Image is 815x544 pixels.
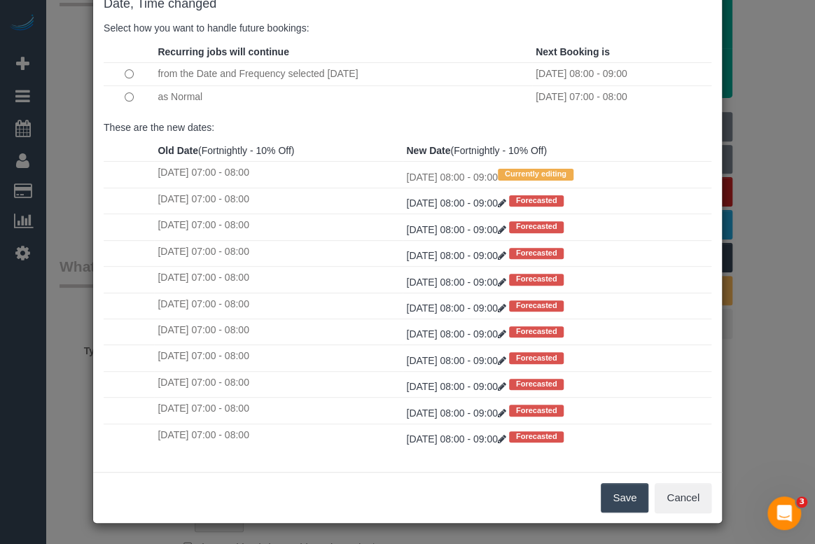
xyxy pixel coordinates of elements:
[406,197,508,209] a: [DATE] 08:00 - 09:00
[532,85,711,108] td: [DATE] 07:00 - 08:00
[406,277,508,288] a: [DATE] 08:00 - 09:00
[406,302,508,314] a: [DATE] 08:00 - 09:00
[403,162,711,188] td: [DATE] 08:00 - 09:00
[406,433,508,445] a: [DATE] 08:00 - 09:00
[406,355,508,366] a: [DATE] 08:00 - 09:00
[104,120,711,134] p: These are the new dates:
[601,483,648,512] button: Save
[154,214,403,240] td: [DATE] 07:00 - 08:00
[509,300,564,312] span: Forecasted
[509,221,564,232] span: Forecasted
[509,195,564,207] span: Forecasted
[154,188,403,214] td: [DATE] 07:00 - 08:00
[154,371,403,397] td: [DATE] 07:00 - 08:00
[154,162,403,188] td: [DATE] 07:00 - 08:00
[509,405,564,416] span: Forecasted
[158,145,198,156] strong: Old Date
[158,46,288,57] strong: Recurring jobs will continue
[509,431,564,442] span: Forecasted
[767,496,801,530] iframe: Intercom live chat
[154,345,403,371] td: [DATE] 07:00 - 08:00
[406,145,450,156] strong: New Date
[154,240,403,266] td: [DATE] 07:00 - 08:00
[536,46,610,57] strong: Next Booking is
[403,140,711,162] th: (Fortnightly - 10% Off)
[406,407,508,419] a: [DATE] 08:00 - 09:00
[154,267,403,293] td: [DATE] 07:00 - 08:00
[532,62,711,85] td: [DATE] 08:00 - 09:00
[509,326,564,337] span: Forecasted
[406,224,508,235] a: [DATE] 08:00 - 09:00
[655,483,711,512] button: Cancel
[154,398,403,424] td: [DATE] 07:00 - 08:00
[509,248,564,259] span: Forecasted
[406,250,508,261] a: [DATE] 08:00 - 09:00
[154,424,403,449] td: [DATE] 07:00 - 08:00
[154,62,532,85] td: from the Date and Frequency selected [DATE]
[406,328,508,340] a: [DATE] 08:00 - 09:00
[406,381,508,392] a: [DATE] 08:00 - 09:00
[104,21,711,35] p: Select how you want to handle future bookings:
[796,496,807,508] span: 3
[498,169,573,180] span: Currently editing
[154,293,403,319] td: [DATE] 07:00 - 08:00
[509,379,564,390] span: Forecasted
[154,140,403,162] th: (Fortnightly - 10% Off)
[154,319,403,344] td: [DATE] 07:00 - 08:00
[509,352,564,363] span: Forecasted
[509,274,564,285] span: Forecasted
[154,85,532,108] td: as Normal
